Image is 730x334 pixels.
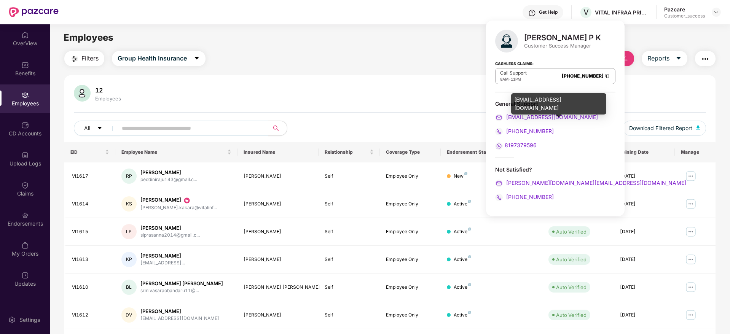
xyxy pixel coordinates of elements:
th: EID [64,142,115,162]
div: Active [454,200,471,208]
div: Employee Only [386,173,435,180]
div: srinivasaraobandaru11@... [140,287,223,294]
span: [PHONE_NUMBER] [505,128,554,134]
div: LP [121,224,137,239]
div: Get Help [539,9,558,15]
div: [PERSON_NAME] [244,200,313,208]
div: Auto Verified [556,256,587,263]
a: [PERSON_NAME][DOMAIN_NAME][EMAIL_ADDRESS][DOMAIN_NAME] [495,180,686,186]
div: Self [325,312,373,319]
div: Self [325,228,373,235]
img: svg+xml;base64,PHN2ZyB4bWxucz0iaHR0cDovL3d3dy53My5vcmcvMjAwMC9zdmciIHdpZHRoPSI4IiBoZWlnaHQ9IjgiIH... [468,227,471,231]
img: svg+xml;base64,PHN2ZyBpZD0iU2V0dGluZy0yMHgyMCIgeG1sbnM9Imh0dHA6Ly93d3cudzMub3JnLzIwMDAvc3ZnIiB3aW... [8,316,16,324]
img: svg+xml;base64,PHN2ZyB4bWxucz0iaHR0cDovL3d3dy53My5vcmcvMjAwMC9zdmciIHdpZHRoPSIyMCIgaGVpZ2h0PSIyMC... [495,128,503,135]
img: svg+xml;base64,PHN2ZyB4bWxucz0iaHR0cDovL3d3dy53My5vcmcvMjAwMC9zdmciIHhtbG5zOnhsaW5rPSJodHRwOi8vd3... [495,30,518,52]
div: Employee Only [386,228,435,235]
div: KS [121,196,137,212]
div: [PERSON_NAME].kakara@vitalinf... [140,204,217,212]
th: Employee Name [115,142,237,162]
span: [EMAIL_ADDRESS][DOMAIN_NAME] [505,114,598,120]
span: caret-down [194,55,200,62]
div: KP [121,252,137,267]
img: svg+xml;base64,PHN2ZyBpZD0iQmVuZWZpdHMiIHhtbG5zPSJodHRwOi8vd3d3LnczLm9yZy8yMDAwL3N2ZyIgd2lkdGg9Ij... [21,61,29,69]
div: Self [325,173,373,180]
span: 11PM [511,77,521,81]
button: search [268,121,287,136]
img: svg+xml;base64,PHN2ZyB3aWR0aD0iMjAiIGhlaWdodD0iMjAiIHZpZXdCb3g9IjAgMCAyMCAyMCIgZmlsbD0ibm9uZSIgeG... [183,197,191,204]
img: svg+xml;base64,PHN2ZyB4bWxucz0iaHR0cDovL3d3dy53My5vcmcvMjAwMC9zdmciIHdpZHRoPSIyMCIgaGVpZ2h0PSIyMC... [495,114,503,121]
div: Employee Only [386,256,435,263]
div: Employee Only [386,284,435,291]
span: Relationship [325,149,368,155]
div: Not Satisfied? [495,166,615,173]
img: svg+xml;base64,PHN2ZyB4bWxucz0iaHR0cDovL3d3dy53My5vcmcvMjAwMC9zdmciIHdpZHRoPSIyNCIgaGVpZ2h0PSIyNC... [701,54,710,64]
img: svg+xml;base64,PHN2ZyB4bWxucz0iaHR0cDovL3d3dy53My5vcmcvMjAwMC9zdmciIHdpZHRoPSI4IiBoZWlnaHQ9IjgiIH... [468,311,471,314]
div: VI1612 [72,312,109,319]
div: [PERSON_NAME] [140,169,197,176]
span: Employee Name [121,149,226,155]
a: [EMAIL_ADDRESS][DOMAIN_NAME] [495,114,598,120]
img: svg+xml;base64,PHN2ZyBpZD0iRW5kb3JzZW1lbnRzIiB4bWxucz0iaHR0cDovL3d3dy53My5vcmcvMjAwMC9zdmciIHdpZH... [21,212,29,219]
div: New [454,173,467,180]
div: Customer Success Manager [524,42,601,49]
div: [DATE] [620,228,669,235]
div: Employee Only [386,200,435,208]
button: Allcaret-down [74,121,120,136]
img: svg+xml;base64,PHN2ZyBpZD0iVXBsb2FkX0xvZ3MiIGRhdGEtbmFtZT0iVXBsb2FkIExvZ3MiIHhtbG5zPSJodHRwOi8vd3... [21,151,29,159]
img: manageButton [685,309,697,321]
div: [PERSON_NAME] [244,312,313,319]
img: svg+xml;base64,PHN2ZyBpZD0iTXlfT3JkZXJzIiBkYXRhLW5hbWU9Ik15IE9yZGVycyIgeG1sbnM9Imh0dHA6Ly93d3cudz... [21,242,29,249]
img: svg+xml;base64,PHN2ZyBpZD0iQ2xhaW0iIHhtbG5zPSJodHRwOi8vd3d3LnczLm9yZy8yMDAwL3N2ZyIgd2lkdGg9IjIwIi... [21,181,29,189]
img: manageButton [685,226,697,238]
button: Reportscaret-down [642,51,687,66]
div: General Support [495,100,615,150]
div: [EMAIL_ADDRESS][DOMAIN_NAME] [511,93,606,115]
div: [PERSON_NAME] [244,173,313,180]
div: slprasanna2014@gmail.c... [140,232,200,239]
div: VI1617 [72,173,109,180]
span: [PHONE_NUMBER] [505,194,554,200]
p: Call Support [500,70,527,76]
span: [PERSON_NAME][DOMAIN_NAME][EMAIL_ADDRESS][DOMAIN_NAME] [505,180,686,186]
img: svg+xml;base64,PHN2ZyB4bWxucz0iaHR0cDovL3d3dy53My5vcmcvMjAwMC9zdmciIHdpZHRoPSI4IiBoZWlnaHQ9IjgiIH... [468,255,471,258]
button: Group Health Insurancecaret-down [112,51,206,66]
span: Group Health Insurance [118,54,187,63]
img: svg+xml;base64,PHN2ZyB4bWxucz0iaHR0cDovL3d3dy53My5vcmcvMjAwMC9zdmciIHdpZHRoPSIyMCIgaGVpZ2h0PSIyMC... [495,194,503,201]
div: Auto Verified [556,283,587,291]
img: svg+xml;base64,PHN2ZyBpZD0iVXBkYXRlZCIgeG1sbnM9Imh0dHA6Ly93d3cudzMub3JnLzIwMDAvc3ZnIiB3aWR0aD0iMj... [21,272,29,279]
img: New Pazcare Logo [9,7,59,17]
div: - [500,76,527,82]
div: RP [121,169,137,184]
img: Clipboard Icon [604,73,610,79]
div: Active [454,256,471,263]
div: [PERSON_NAME] [140,252,185,259]
img: manageButton [685,170,697,182]
span: V [583,8,589,17]
span: caret-down [676,55,682,62]
button: Filters [64,51,104,66]
div: VI1614 [72,200,109,208]
div: VITAL INFRAA PRIVATE LIMITED [595,9,648,16]
div: Self [325,284,373,291]
a: [PHONE_NUMBER] [562,73,604,79]
div: General Support [495,100,615,107]
div: Self [325,200,373,208]
div: [PERSON_NAME] [PERSON_NAME] [140,280,223,287]
a: [PHONE_NUMBER] [495,194,554,200]
div: Employee Only [386,312,435,319]
div: [EMAIL_ADDRESS][DOMAIN_NAME] [140,315,219,322]
img: svg+xml;base64,PHN2ZyB4bWxucz0iaHR0cDovL3d3dy53My5vcmcvMjAwMC9zdmciIHdpZHRoPSI4IiBoZWlnaHQ9IjgiIH... [468,283,471,286]
div: [DATE] [620,312,669,319]
img: manageButton [685,253,697,266]
img: svg+xml;base64,PHN2ZyB4bWxucz0iaHR0cDovL3d3dy53My5vcmcvMjAwMC9zdmciIHdpZHRoPSIyNCIgaGVpZ2h0PSIyNC... [70,54,79,64]
span: All [84,124,90,132]
div: [PERSON_NAME] [PERSON_NAME] [244,284,313,291]
img: svg+xml;base64,PHN2ZyB4bWxucz0iaHR0cDovL3d3dy53My5vcmcvMjAwMC9zdmciIHhtbG5zOnhsaW5rPSJodHRwOi8vd3... [696,126,700,130]
div: 12 [94,86,123,94]
div: Self [325,256,373,263]
img: svg+xml;base64,PHN2ZyBpZD0iSG9tZSIgeG1sbnM9Imh0dHA6Ly93d3cudzMub3JnLzIwMDAvc3ZnIiB3aWR0aD0iMjAiIG... [21,31,29,39]
div: [PERSON_NAME] [140,308,219,315]
button: Download Filtered Report [623,121,706,136]
strong: Cashless Claims: [495,59,534,67]
span: 8AM [500,77,508,81]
